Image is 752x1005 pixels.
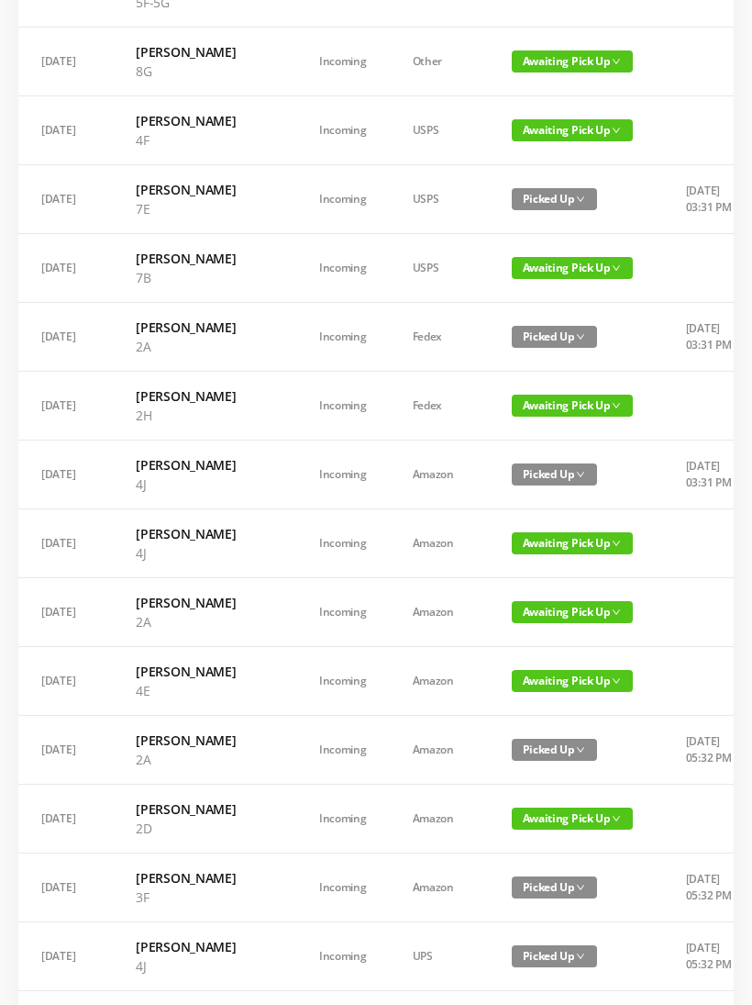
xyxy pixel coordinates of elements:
[296,372,390,441] td: Incoming
[136,819,273,838] p: 2D
[390,854,489,922] td: Amazon
[612,676,621,686] i: icon: down
[136,543,273,563] p: 4J
[296,854,390,922] td: Incoming
[390,28,489,96] td: Other
[296,647,390,716] td: Incoming
[136,111,273,130] h6: [PERSON_NAME]
[390,165,489,234] td: USPS
[612,539,621,548] i: icon: down
[136,799,273,819] h6: [PERSON_NAME]
[296,96,390,165] td: Incoming
[136,937,273,956] h6: [PERSON_NAME]
[512,119,633,141] span: Awaiting Pick Up
[136,180,273,199] h6: [PERSON_NAME]
[576,952,585,961] i: icon: down
[612,814,621,823] i: icon: down
[390,441,489,509] td: Amazon
[512,326,597,348] span: Picked Up
[390,509,489,578] td: Amazon
[136,61,273,81] p: 8G
[390,372,489,441] td: Fedex
[136,386,273,406] h6: [PERSON_NAME]
[576,195,585,204] i: icon: down
[612,608,621,617] i: icon: down
[136,681,273,700] p: 4E
[18,922,113,991] td: [DATE]
[136,42,273,61] h6: [PERSON_NAME]
[296,303,390,372] td: Incoming
[136,337,273,356] p: 2A
[612,263,621,273] i: icon: down
[612,57,621,66] i: icon: down
[296,509,390,578] td: Incoming
[136,318,273,337] h6: [PERSON_NAME]
[136,731,273,750] h6: [PERSON_NAME]
[512,532,633,554] span: Awaiting Pick Up
[136,612,273,631] p: 2A
[512,395,633,417] span: Awaiting Pick Up
[18,165,113,234] td: [DATE]
[18,785,113,854] td: [DATE]
[512,50,633,73] span: Awaiting Pick Up
[576,883,585,892] i: icon: down
[296,922,390,991] td: Incoming
[512,463,597,486] span: Picked Up
[18,716,113,785] td: [DATE]
[512,808,633,830] span: Awaiting Pick Up
[18,578,113,647] td: [DATE]
[136,888,273,907] p: 3F
[390,922,489,991] td: UPS
[390,716,489,785] td: Amazon
[296,28,390,96] td: Incoming
[18,303,113,372] td: [DATE]
[136,956,273,976] p: 4J
[136,750,273,769] p: 2A
[18,234,113,303] td: [DATE]
[612,126,621,135] i: icon: down
[136,249,273,268] h6: [PERSON_NAME]
[390,303,489,372] td: Fedex
[136,268,273,287] p: 7B
[390,578,489,647] td: Amazon
[18,96,113,165] td: [DATE]
[390,234,489,303] td: USPS
[576,745,585,754] i: icon: down
[390,647,489,716] td: Amazon
[136,455,273,475] h6: [PERSON_NAME]
[296,234,390,303] td: Incoming
[296,165,390,234] td: Incoming
[18,854,113,922] td: [DATE]
[136,199,273,218] p: 7E
[296,716,390,785] td: Incoming
[136,593,273,612] h6: [PERSON_NAME]
[512,188,597,210] span: Picked Up
[512,670,633,692] span: Awaiting Pick Up
[136,130,273,150] p: 4F
[512,739,597,761] span: Picked Up
[18,509,113,578] td: [DATE]
[18,372,113,441] td: [DATE]
[390,785,489,854] td: Amazon
[612,401,621,410] i: icon: down
[18,647,113,716] td: [DATE]
[576,332,585,341] i: icon: down
[390,96,489,165] td: USPS
[136,868,273,888] h6: [PERSON_NAME]
[576,470,585,479] i: icon: down
[296,578,390,647] td: Incoming
[512,601,633,623] span: Awaiting Pick Up
[512,877,597,899] span: Picked Up
[136,524,273,543] h6: [PERSON_NAME]
[512,257,633,279] span: Awaiting Pick Up
[296,441,390,509] td: Incoming
[136,406,273,425] p: 2H
[136,662,273,681] h6: [PERSON_NAME]
[18,441,113,509] td: [DATE]
[18,28,113,96] td: [DATE]
[136,475,273,494] p: 4J
[296,785,390,854] td: Incoming
[512,945,597,967] span: Picked Up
